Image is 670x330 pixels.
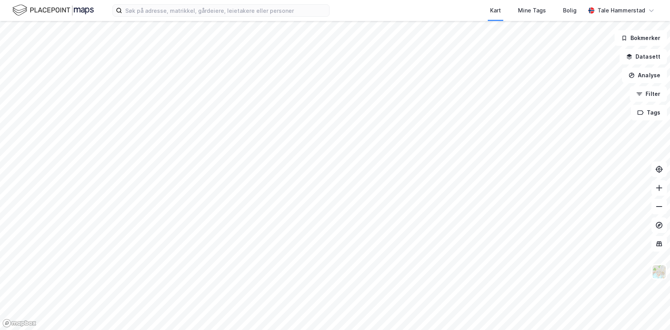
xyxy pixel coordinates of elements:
[563,6,577,15] div: Bolig
[490,6,501,15] div: Kart
[597,6,645,15] div: Tale Hammerstad
[12,3,94,17] img: logo.f888ab2527a4732fd821a326f86c7f29.svg
[518,6,546,15] div: Mine Tags
[631,293,670,330] iframe: Chat Widget
[122,5,329,16] input: Søk på adresse, matrikkel, gårdeiere, leietakere eller personer
[631,293,670,330] div: Kontrollprogram for chat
